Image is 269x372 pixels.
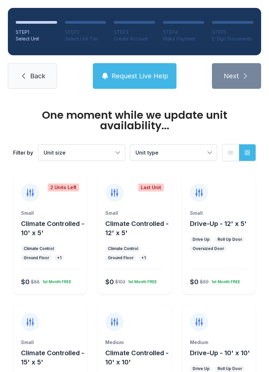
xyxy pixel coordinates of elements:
div: + 1 [141,255,146,260]
div: Filter by [13,149,33,157]
div: $69 [200,279,209,285]
button: Climate Controlled - 15' x 5' [21,348,84,367]
div: Small [21,339,79,346]
span: Climate Controlled - 15' x 5' [21,349,84,366]
div: STEP 3 [114,29,155,36]
div: STEP 5 [212,29,253,36]
span: Climate Controlled - 10' x 10' [105,349,169,366]
button: Drive-Up - 10' x 10' [190,348,250,358]
div: Small [21,210,79,216]
div: Climate Control [108,246,138,251]
div: Last Unit [138,184,164,191]
div: Roll Up Door [217,237,242,242]
div: Select Unit Tier [65,36,106,42]
div: Ground Floor [108,255,134,260]
div: STEP 1 [16,29,57,36]
div: Small [105,210,163,216]
div: $0 [190,277,198,286]
span: Climate Controlled - 12' x 5' [105,220,169,237]
div: $88 [31,279,40,285]
div: Small [190,210,248,216]
span: Request Live Help [112,71,168,81]
button: Unit type [130,145,217,161]
div: Drive Up [193,237,210,242]
div: STEP 4 [163,29,204,36]
span: Unit type [135,149,158,156]
div: STEP 2 [65,29,106,36]
button: Climate Controlled - 10' x 10' [105,348,169,367]
button: Drive-Up - 12' x 5' [190,219,247,228]
button: Climate Controlled - 10' x 5' [21,219,84,237]
span: Drive-Up - 10' x 10' [190,349,250,357]
div: Climate Control [24,246,54,251]
div: Roll Up Door [217,366,242,371]
span: Drive-Up - 12' x 5' [190,220,247,228]
div: Oversized Door [193,246,224,251]
span: Next [224,71,239,81]
span: Climate Controlled - 10' x 5' [21,220,84,237]
div: $103 [115,279,125,285]
span: Unit size [44,149,66,156]
div: 2 Units Left [48,184,79,191]
div: Medium [190,339,248,346]
button: Unit size [38,145,125,161]
div: Select Unit [16,36,57,42]
div: Ground Floor [24,255,49,260]
div: Make Payment [163,36,204,42]
div: 1st Month FREE [209,277,240,285]
div: Medium [105,339,163,346]
div: Drive Up [193,366,210,371]
button: Climate Controlled - 12' x 5' [105,219,169,237]
div: 1st Month FREE [40,277,71,285]
div: One moment while we update unit availability... [13,110,256,131]
div: 1st Month FREE [125,277,157,285]
div: + 1 [57,255,61,260]
span: Back [30,71,45,81]
div: Create Account [114,36,155,42]
div: $0 [105,277,114,286]
div: $0 [21,277,30,286]
div: E-Sign Documents [212,36,253,42]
